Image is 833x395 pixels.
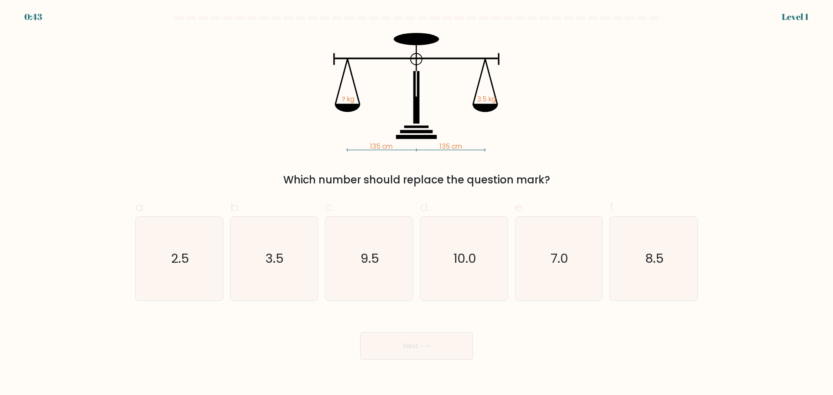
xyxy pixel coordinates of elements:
[171,250,189,267] text: 2.5
[515,199,525,215] span: e.
[610,199,616,215] span: f.
[551,250,568,267] text: 7.0
[477,95,496,104] tspan: 3.5 kg
[361,250,379,267] text: 9.5
[325,199,335,215] span: c.
[420,199,430,215] span: d.
[342,95,354,104] tspan: ? kg
[135,199,146,215] span: a.
[230,199,241,215] span: b.
[645,250,664,267] text: 8.5
[370,142,393,151] tspan: 135 cm
[141,172,692,188] div: Which number should replace the question mark?
[24,10,42,23] div: 0:43
[360,332,473,360] button: Next
[266,250,284,267] text: 3.5
[453,250,476,267] text: 10.0
[782,10,809,23] div: Level 1
[439,142,462,151] tspan: 135 cm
